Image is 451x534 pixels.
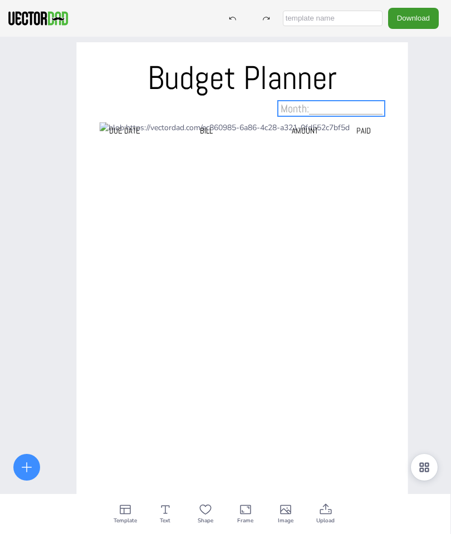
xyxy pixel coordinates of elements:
span: PAID [356,125,371,136]
button: Download [388,8,439,28]
span: Due Date [109,125,140,136]
img: VectorDad-1.png [7,10,70,27]
span: AMOUNT [292,125,318,136]
span: Text [160,516,170,525]
span: Template [114,516,137,525]
span: Image [278,516,293,525]
span: Budget Planner [148,57,337,98]
input: template name [283,11,383,26]
span: Month:____________ [281,101,383,116]
span: Frame [237,516,253,525]
span: BILL [200,125,213,136]
span: Shape [198,516,213,525]
span: Upload [316,516,335,525]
